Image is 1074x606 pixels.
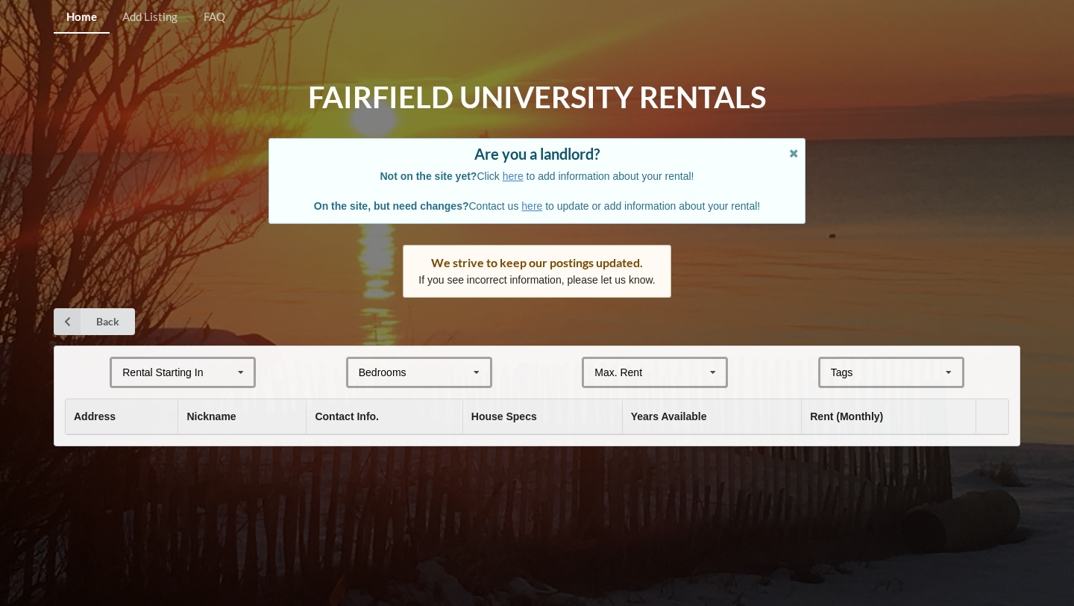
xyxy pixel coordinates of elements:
div: Max. Rent [594,367,642,378]
div: We strive to keep our postings updated. [418,255,656,270]
a: Home [54,1,110,34]
a: here [503,170,524,182]
a: Add Listing [110,1,190,34]
div: Are you a landlord? [284,146,790,161]
b: On the site, but need changes? [314,200,469,212]
th: Rent (Monthly) [801,399,975,434]
th: Years Available [622,399,802,434]
div: Bedrooms [359,367,406,378]
th: House Specs [462,399,622,434]
th: Nickname [178,399,306,434]
span: Click to add information about your rental! [380,170,694,182]
p: If you see incorrect information, please let us know. [418,272,656,287]
th: Address [66,399,178,434]
a: here [521,200,542,212]
th: Contact Info. [306,399,462,434]
b: Not on the site yet? [380,170,477,182]
div: Rental Starting In [122,367,203,378]
a: FAQ [191,1,238,34]
h1: Fairfield University Rentals [308,78,766,116]
span: Contact us to update or add information about your rental! [314,200,760,212]
a: Back [54,308,135,335]
div: Tags [827,364,875,381]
